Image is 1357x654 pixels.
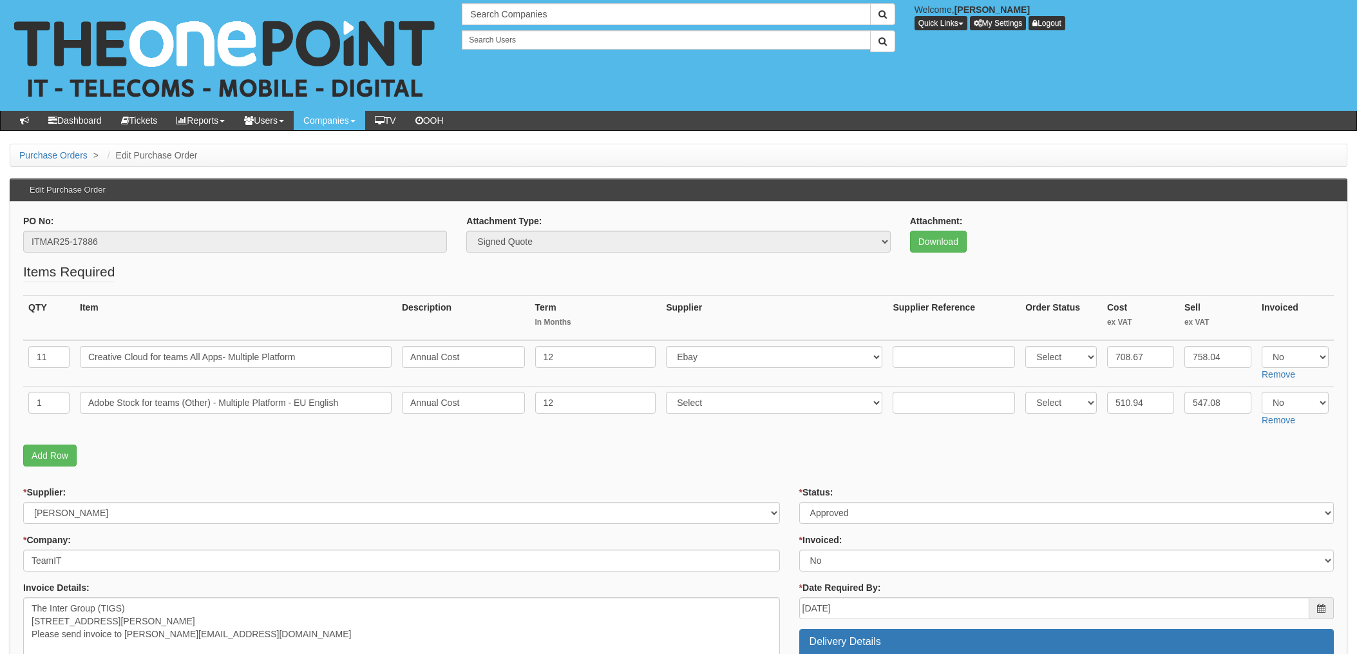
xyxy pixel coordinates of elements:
small: ex VAT [1107,317,1174,328]
a: Remove [1262,415,1295,425]
a: Remove [1262,369,1295,380]
a: Tickets [111,111,167,130]
span: > [90,150,102,160]
th: QTY [23,296,75,341]
th: Cost [1102,296,1179,341]
a: Download [910,231,967,253]
small: In Months [535,317,656,328]
th: Sell [1179,296,1257,341]
a: Reports [167,111,234,130]
a: Logout [1029,16,1065,30]
button: Quick Links [915,16,967,30]
label: Attachment: [910,215,963,227]
label: Invoice Details: [23,581,90,594]
label: Supplier: [23,486,66,499]
a: Add Row [23,445,77,466]
li: Edit Purchase Order [104,149,198,162]
label: Company: [23,534,71,546]
input: Search Companies [462,3,870,25]
small: ex VAT [1184,317,1251,328]
th: Term [530,296,661,341]
legend: Items Required [23,262,115,282]
th: Supplier [661,296,887,341]
th: Invoiced [1257,296,1334,341]
label: Date Required By: [799,581,881,594]
div: Welcome, [905,3,1357,30]
label: Invoiced: [799,534,842,546]
h3: Delivery Details [810,636,1324,648]
a: Dashboard [39,111,111,130]
h3: Edit Purchase Order [23,179,112,201]
a: OOH [406,111,453,130]
a: Users [234,111,294,130]
a: My Settings [970,16,1027,30]
a: TV [365,111,406,130]
a: Companies [294,111,365,130]
th: Order Status [1020,296,1102,341]
th: Supplier Reference [887,296,1020,341]
label: PO No: [23,215,53,227]
th: Description [397,296,530,341]
th: Item [75,296,397,341]
b: [PERSON_NAME] [954,5,1030,15]
input: Search Users [462,30,870,50]
label: Attachment Type: [466,215,542,227]
a: Purchase Orders [19,150,88,160]
label: Status: [799,486,833,499]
